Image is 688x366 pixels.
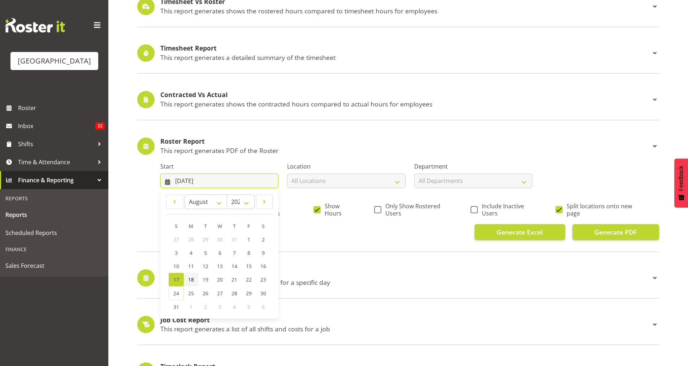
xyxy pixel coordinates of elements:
span: 20 [217,276,223,283]
span: 5 [247,304,250,310]
h4: Timesheet Report [160,45,650,52]
a: 30 [256,286,271,300]
span: 11 [188,263,194,270]
p: This report generates a list of all shifts and costs for a job [160,325,650,333]
span: 25 [188,290,194,297]
button: Generate Excel [475,224,565,240]
p: This report generates PDF of the Roster for a specific day [160,278,650,286]
a: 12 [198,260,213,273]
p: This report generates a detailed summary of the timesheet [160,53,650,61]
a: 23 [256,273,271,286]
a: 20 [213,273,227,286]
span: 22 [246,276,252,283]
a: 6 [213,246,227,260]
span: 29 [246,290,252,297]
span: Finance & Reporting [18,175,94,186]
a: 15 [242,260,256,273]
span: 21 [232,276,237,283]
span: 13 [217,263,223,270]
a: 9 [256,246,271,260]
span: Shifts [18,139,94,149]
a: 3 [169,246,184,260]
span: F [247,223,250,230]
a: 19 [198,273,213,286]
a: Reports [2,206,107,224]
span: 3 [175,249,178,256]
span: T [233,223,236,230]
span: W [217,223,222,230]
span: Time & Attendance [18,157,94,167]
span: 16 [260,263,266,270]
span: 6 [262,304,265,310]
a: 14 [227,260,242,273]
span: 28 [232,290,237,297]
span: Roster [18,103,105,113]
a: 17 [169,273,184,286]
span: 5 [204,249,207,256]
span: 18 [188,276,194,283]
span: Split locations onto new page [563,202,639,217]
span: 19 [203,276,208,283]
a: 27 [213,286,227,300]
span: 27 [217,290,223,297]
span: 29 [203,236,208,243]
a: Scheduled Reports [2,224,107,242]
span: 32 [95,122,105,130]
p: This report generates shows the rostered hours compared to timesheet hours for employees [160,7,650,15]
span: 1 [190,304,192,310]
span: 9 [262,249,265,256]
span: 31 [232,236,237,243]
h4: Roster Report [160,138,650,145]
span: 27 [173,236,179,243]
span: 3 [218,304,221,310]
a: 11 [184,260,198,273]
a: 10 [169,260,184,273]
span: 24 [173,290,179,297]
span: T [204,223,207,230]
a: 1 [242,233,256,246]
label: Start [160,162,278,171]
span: 7 [233,249,236,256]
a: Sales Forecast [2,257,107,275]
a: 22 [242,273,256,286]
span: 23 [260,276,266,283]
h4: Contracted Vs Actual [160,91,650,99]
h4: Job Cost Report [160,317,650,324]
div: Timesheet Report This report generates a detailed summary of the timesheet [137,44,659,62]
div: Contracted Vs Actual This report generates shows the contracted hours compared to actual hours fo... [137,91,659,108]
span: 26 [203,290,208,297]
span: Inbox [18,121,95,131]
a: 21 [227,273,242,286]
div: Finance [2,242,107,257]
span: 10 [173,263,179,270]
span: Scheduled Reports [5,227,103,238]
div: Roster Report This report generates PDF of the Roster [137,138,659,155]
h4: Roster Report (Daily) [160,270,650,277]
span: 15 [246,263,252,270]
span: Show Hours [321,202,354,217]
span: S [175,223,178,230]
label: Department [414,162,532,171]
button: Generate PDF [572,224,659,240]
span: 30 [260,290,266,297]
span: S [262,223,265,230]
span: 4 [233,304,236,310]
p: This report generates shows the contracted hours compared to actual hours for employees [160,100,650,108]
span: Sales Forecast [5,260,103,271]
span: 2 [204,304,207,310]
div: Job Cost Report This report generates a list of all shifts and costs for a job [137,316,659,333]
div: [GEOGRAPHIC_DATA] [18,56,91,66]
span: 31 [173,304,179,310]
input: Click to select... [160,174,278,188]
a: 4 [184,246,198,260]
span: 4 [190,249,192,256]
span: 1 [247,236,250,243]
span: Reports [5,209,103,220]
span: 30 [217,236,223,243]
div: Roster Report (Daily) This report generates PDF of the Roster for a specific day [137,269,659,287]
a: 16 [256,260,271,273]
span: Generate Excel [497,227,543,237]
span: 28 [188,236,194,243]
a: 28 [227,286,242,300]
span: Only Show Rostered Users [381,202,450,217]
